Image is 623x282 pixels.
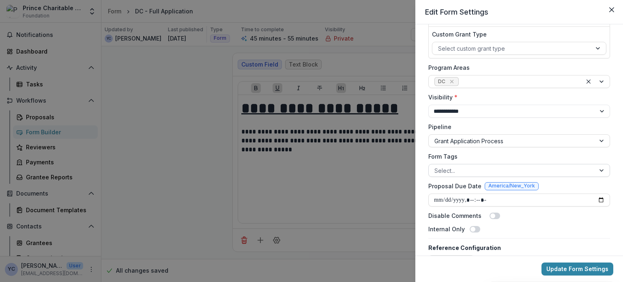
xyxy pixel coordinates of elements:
span: America/New_York [488,183,535,189]
label: Visibility [428,93,605,101]
label: Disable Comments [428,211,481,220]
label: Proposal Due Date [428,182,481,190]
label: Custom Grant Type [432,30,602,39]
button: Update Form Settings [541,263,613,276]
label: Internal Only [428,225,465,233]
label: Program Areas [428,63,605,72]
label: Form Tags [428,152,605,161]
button: + Reference [428,255,475,268]
div: Clear selected options [584,77,593,86]
label: Pipeline [428,123,605,131]
button: Close [605,3,618,16]
label: Reference Configuration [428,243,605,252]
div: Remove DC [448,77,456,86]
span: DC [438,79,445,84]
